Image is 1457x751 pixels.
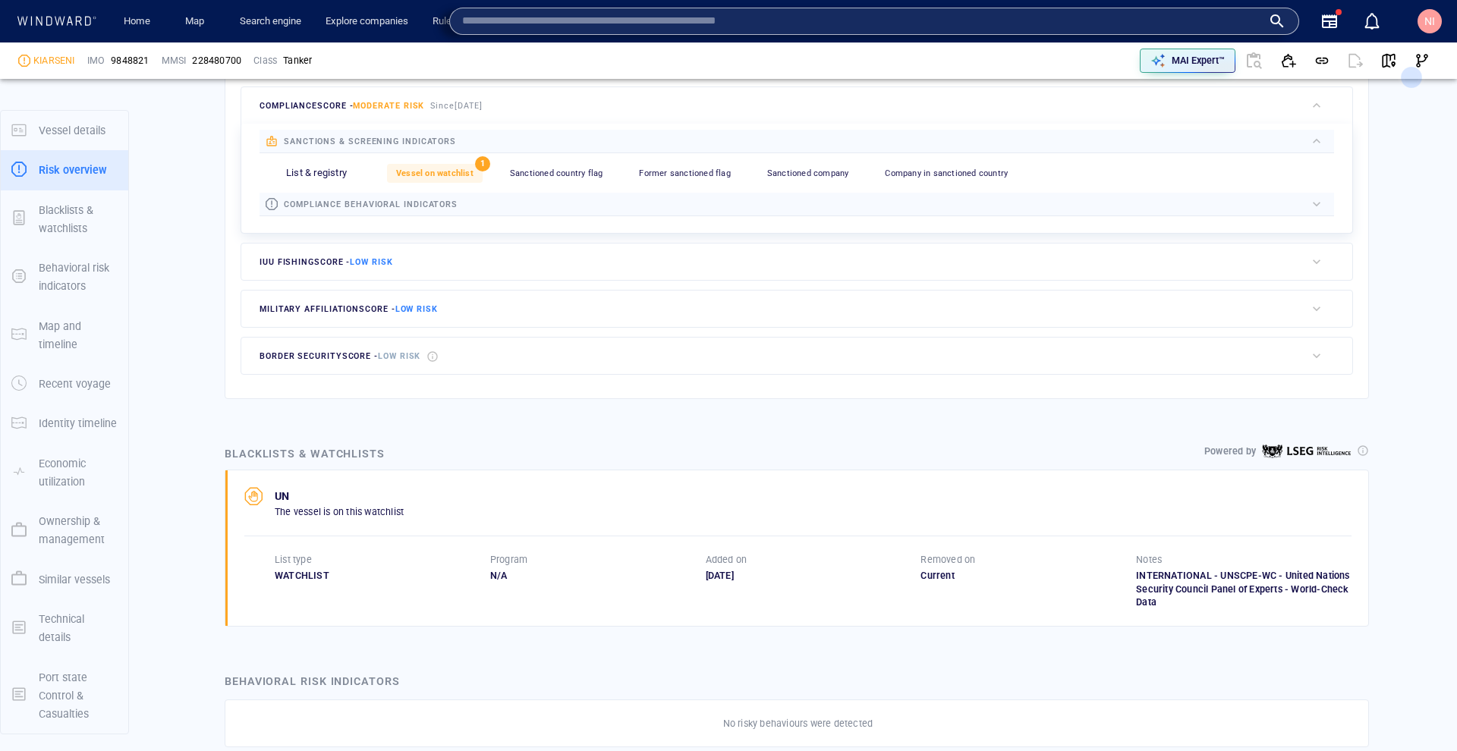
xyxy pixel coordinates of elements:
span: 1 [475,156,490,171]
p: Removed on [920,553,975,567]
span: Vessel on watchlist [396,168,474,178]
span: Sanctioned company [767,168,849,178]
button: Map [173,8,222,35]
div: [DATE] [706,569,921,583]
button: Ownership & management [1,501,128,560]
button: Get link [1305,44,1339,77]
p: Added on [706,553,747,567]
p: List & registry [286,166,347,181]
p: Powered by [1204,445,1256,458]
p: List type [275,553,312,567]
p: Similar vessels [39,570,110,589]
span: Company in sanctioned country [885,168,1008,178]
a: Port state Control & Casualties [1,687,128,702]
button: Identity timeline [1,404,128,443]
a: Rule engine [426,8,489,35]
p: No risky behaviours were detected [723,717,873,731]
div: Tanker [283,54,312,68]
span: Since [DATE] [430,101,483,111]
div: INTERNATIONAL - UNSCPE-WC - United Nations Security Council Panel of Experts - World-Check Data [1136,569,1352,610]
button: Vessel details [1,111,128,150]
p: Vessel details [39,121,105,140]
a: Home [118,8,156,35]
a: Explore companies [319,8,414,35]
div: Current [920,569,1136,583]
div: Behavioral risk indicators [225,672,400,690]
span: compliance score - [260,101,424,111]
a: Vessel details [1,122,128,137]
a: Technical details [1,620,128,634]
a: Behavioral risk indicators [1,269,128,284]
div: KIARSENI [33,54,75,68]
a: Identity timeline [1,416,128,430]
p: Map and timeline [39,317,118,354]
a: Search engine [234,8,307,35]
div: Blacklists & watchlists [222,441,388,466]
a: Map and timeline [1,327,128,341]
button: Recent voyage [1,364,128,404]
p: Blacklists & watchlists [39,201,118,238]
button: View on map [1372,44,1405,77]
p: Ownership & management [39,512,118,549]
button: NI [1415,6,1445,36]
p: UN [275,487,404,505]
iframe: Chat [1392,683,1446,740]
span: Moderate risk [353,101,424,111]
p: MAI Expert™ [1172,54,1225,68]
span: Low risk [378,351,420,361]
a: Risk overview [1,162,128,177]
span: border security score - [260,351,420,361]
button: Similar vessels [1,560,128,599]
button: Map and timeline [1,306,128,365]
button: Technical details [1,599,128,658]
p: Program [490,553,527,567]
p: Notes [1136,553,1162,567]
p: The vessel is on this watchlist [275,505,404,519]
a: Map [179,8,216,35]
button: Add to vessel list [1272,44,1305,77]
span: compliance behavioral indicators [284,200,458,209]
button: Risk overview [1,150,128,190]
button: Visual Link Analysis [1405,44,1439,77]
p: Class [253,54,277,68]
a: Economic utilization [1,464,128,479]
span: Sanctioned country flag [510,168,603,178]
button: Economic utilization [1,444,128,502]
button: Behavioral risk indicators [1,248,128,306]
p: IMO [87,54,105,68]
span: 9848821 [111,54,149,68]
span: sanctions & screening indicators [284,137,456,146]
p: Economic utilization [39,454,118,492]
span: Former sanctioned flag [639,168,730,178]
p: Recent voyage [39,375,111,393]
p: Behavioral risk indicators [39,259,118,296]
button: MAI Expert™ [1140,49,1235,73]
button: Blacklists & watchlists [1,190,128,249]
span: Low risk [350,257,392,267]
p: MMSI [162,54,187,68]
a: Blacklists & watchlists [1,211,128,225]
a: Ownership & management [1,523,128,537]
span: IUU Fishing score - [260,257,393,267]
p: Port state Control & Casualties [39,668,118,724]
div: Moderate risk [18,55,30,67]
a: Recent voyage [1,376,128,391]
span: military affiliation score - [260,304,438,314]
p: Risk overview [39,161,107,179]
div: 228480700 [192,54,241,68]
button: Port state Control & Casualties [1,658,128,734]
p: Technical details [39,610,118,647]
div: N/A [490,569,706,583]
span: NI [1424,15,1435,27]
div: WATCHLIST [275,569,490,583]
button: Home [112,8,161,35]
p: Identity timeline [39,414,117,432]
a: Similar vessels [1,571,128,586]
div: Notification center [1363,12,1381,30]
span: Low risk [395,304,438,314]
